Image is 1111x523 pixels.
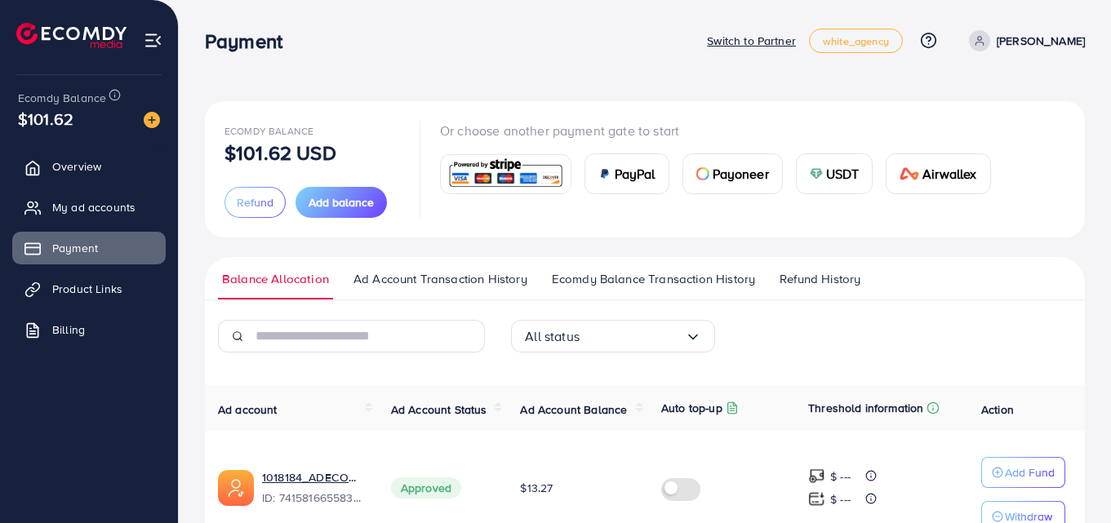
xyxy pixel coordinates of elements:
[962,30,1085,51] a: [PERSON_NAME]
[224,143,336,162] p: $101.62 USD
[598,167,611,180] img: card
[922,164,976,184] span: Airwallex
[262,490,365,506] span: ID: 7415816655839723537
[12,232,166,264] a: Payment
[520,480,553,496] span: $13.27
[808,490,825,507] img: top-up amount
[262,469,365,507] div: <span class='underline'>1018184_ADECOM_1726629369576</span></br>7415816655839723537
[584,153,669,194] a: cardPayPal
[552,270,755,288] span: Ecomdy Balance Transaction History
[808,468,825,485] img: top-up amount
[1042,450,1099,511] iframe: Chat
[222,270,329,288] span: Balance Allocation
[796,153,873,194] a: cardUSDT
[52,240,98,256] span: Payment
[218,401,278,418] span: Ad account
[830,490,851,509] p: $ ---
[391,401,487,418] span: Ad Account Status
[981,457,1065,488] button: Add Fund
[52,321,85,338] span: Billing
[615,164,655,184] span: PayPal
[52,199,136,215] span: My ad accounts
[997,31,1085,51] p: [PERSON_NAME]
[886,153,990,194] a: cardAirwallex
[52,158,101,175] span: Overview
[525,324,580,349] span: All status
[16,23,127,48] img: logo
[12,273,166,305] a: Product Links
[830,467,851,486] p: $ ---
[52,281,122,297] span: Product Links
[661,398,722,418] p: Auto top-up
[580,324,685,349] input: Search for option
[12,150,166,183] a: Overview
[826,164,860,184] span: USDT
[809,29,903,53] a: white_agency
[391,477,461,499] span: Approved
[12,313,166,346] a: Billing
[520,401,627,418] span: Ad Account Balance
[237,194,273,211] span: Refund
[224,124,313,138] span: Ecomdy Balance
[823,36,889,47] span: white_agency
[18,107,73,131] span: $101.62
[440,121,1004,140] p: Or choose another payment gate to start
[713,164,769,184] span: Payoneer
[144,112,160,128] img: image
[440,154,571,194] a: card
[309,194,374,211] span: Add balance
[12,191,166,224] a: My ad accounts
[446,157,566,192] img: card
[981,401,1014,418] span: Action
[682,153,783,194] a: cardPayoneer
[707,31,796,51] p: Switch to Partner
[18,90,106,106] span: Ecomdy Balance
[353,270,527,288] span: Ad Account Transaction History
[262,469,365,485] a: 1018184_ADECOM_1726629369576
[224,187,286,218] button: Refund
[205,29,296,53] h3: Payment
[218,470,254,506] img: ic-ads-acc.e4c84228.svg
[511,320,715,352] div: Search for option
[808,398,923,418] p: Threshold information
[144,31,162,50] img: menu
[780,270,860,288] span: Refund History
[696,167,709,180] img: card
[810,167,823,180] img: card
[900,167,919,180] img: card
[1005,463,1055,482] p: Add Fund
[296,187,387,218] button: Add balance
